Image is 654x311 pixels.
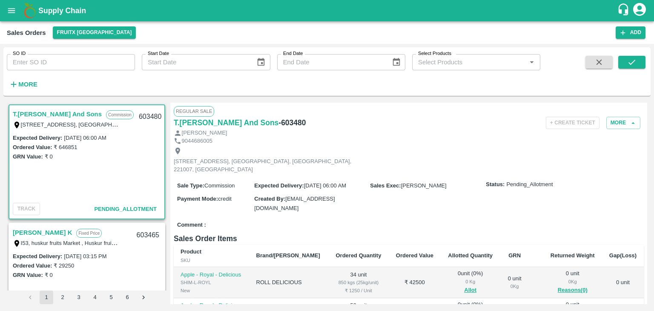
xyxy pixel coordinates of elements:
[182,129,227,137] p: [PERSON_NAME]
[550,285,595,295] button: Reasons(0)
[76,229,102,238] p: Fixed Price
[13,153,43,160] label: GRN Value:
[254,196,285,202] label: Created By :
[2,1,21,20] button: open drawer
[174,158,365,173] p: [STREET_ADDRESS], [GEOGRAPHIC_DATA], [GEOGRAPHIC_DATA], 221007, [GEOGRAPHIC_DATA]
[7,77,40,92] button: More
[508,252,521,259] b: GRN
[13,227,72,238] a: [PERSON_NAME] K
[254,196,335,211] span: [EMAIL_ADDRESS][DOMAIN_NAME]
[507,282,522,290] div: 0 Kg
[177,182,204,189] label: Sale Type :
[335,279,382,286] div: 850 kgs (25kg/unit)
[38,5,617,17] a: Supply Chain
[7,54,135,70] input: Enter SO ID
[550,278,595,285] div: 0 Kg
[134,107,166,127] div: 603480
[181,248,201,255] b: Product
[181,279,243,286] div: SHIM-L-ROYL
[54,144,77,150] label: ₹ 646851
[137,291,150,304] button: Go to next page
[250,267,329,298] td: ROLL DELICIOUS
[45,153,53,160] label: ₹ 0
[13,253,62,259] label: Expected Delivery :
[7,27,46,38] div: Sales Orders
[177,221,206,229] label: Comment :
[64,135,106,141] label: [DATE] 06:00 AM
[72,291,86,304] button: Go to page 3
[148,50,169,57] label: Start Date
[13,144,52,150] label: Ordered Value:
[56,291,69,304] button: Go to page 2
[606,117,640,129] button: More
[283,50,303,57] label: End Date
[181,302,243,310] p: Apple - Royal - Delicious
[13,50,26,57] label: SO ID
[218,196,232,202] span: credit
[104,291,118,304] button: Go to page 5
[278,117,306,129] h6: - 603480
[38,6,86,15] b: Supply Chain
[45,272,53,278] label: ₹ 0
[550,270,595,295] div: 0 unit
[54,262,74,269] label: ₹ 29250
[256,252,320,259] b: Brand/[PERSON_NAME]
[174,117,278,129] a: T.[PERSON_NAME] And Sons
[388,54,404,70] button: Choose date
[336,252,381,259] b: Ordered Quantity
[21,121,279,128] label: [STREET_ADDRESS], [GEOGRAPHIC_DATA], [GEOGRAPHIC_DATA], 221007, [GEOGRAPHIC_DATA]
[447,278,493,285] div: 0 Kg
[486,181,505,189] label: Status:
[335,287,382,294] div: ₹ 1250 / Unit
[106,110,134,119] p: Commission
[13,109,102,120] a: T.[PERSON_NAME] And Sons
[21,2,38,19] img: logo
[401,182,447,189] span: [PERSON_NAME]
[174,233,644,245] h6: Sales Order Items
[142,54,250,70] input: Start Date
[21,239,458,246] label: I53, huskur fruits Market , Huskur fruits Market , [GEOGRAPHIC_DATA], [GEOGRAPHIC_DATA] ([GEOGRAP...
[418,50,451,57] label: Select Products
[602,267,644,298] td: 0 unit
[120,291,134,304] button: Go to page 6
[181,256,243,264] div: SKU
[22,291,152,304] nav: pagination navigation
[448,252,493,259] b: Allotted Quantity
[94,206,157,212] span: Pending_Allotment
[18,81,37,88] strong: More
[174,106,214,116] span: Regular Sale
[447,270,493,295] div: 0 unit ( 0 %)
[526,57,537,68] button: Open
[177,196,218,202] label: Payment Mode :
[182,137,212,145] p: 9044686005
[40,291,53,304] button: page 1
[88,291,102,304] button: Go to page 4
[254,182,304,189] label: Expected Delivery :
[464,285,476,295] button: Allot
[551,252,595,259] b: Returned Weight
[396,252,433,259] b: Ordered Value
[13,262,52,269] label: Ordered Value:
[415,57,524,68] input: Select Products
[253,54,269,70] button: Choose date
[632,2,647,20] div: account of current user
[204,182,235,189] span: Commission
[507,275,522,291] div: 0 unit
[328,267,389,298] td: 34 unit
[389,267,441,298] td: ₹ 42500
[132,225,164,245] div: 603465
[277,54,385,70] input: End Date
[617,3,632,18] div: customer-support
[506,181,553,189] span: Pending_Allotment
[609,252,637,259] b: Gap(Loss)
[181,287,243,294] div: New
[13,272,43,278] label: GRN Value:
[181,271,243,279] p: Apple - Royal - Delicious
[370,182,401,189] label: Sales Exec :
[304,182,346,189] span: [DATE] 06:00 AM
[53,26,136,39] button: Select DC
[13,135,62,141] label: Expected Delivery :
[616,26,645,39] button: Add
[64,253,106,259] label: [DATE] 03:15 PM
